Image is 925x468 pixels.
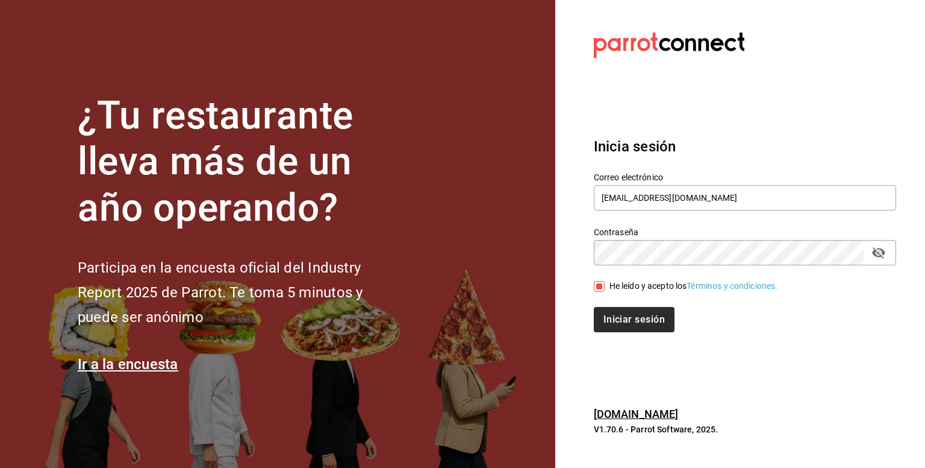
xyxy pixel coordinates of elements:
[78,356,178,373] a: Ir a la encuesta
[594,307,674,332] button: Iniciar sesión
[594,136,896,157] h3: Inicia sesión
[594,408,679,420] a: [DOMAIN_NAME]
[687,281,777,291] a: Términos y condiciones.
[594,185,896,210] input: Ingresa tu correo electrónico
[594,227,896,236] label: Contraseña
[594,172,896,181] label: Correo electrónico
[594,423,896,435] p: V1.70.6 - Parrot Software, 2025.
[609,280,778,292] div: He leído y acepto los
[78,93,403,232] h1: ¿Tu restaurante lleva más de un año operando?
[868,242,889,263] button: passwordField
[78,256,403,329] h2: Participa en la encuesta oficial del Industry Report 2025 de Parrot. Te toma 5 minutos y puede se...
